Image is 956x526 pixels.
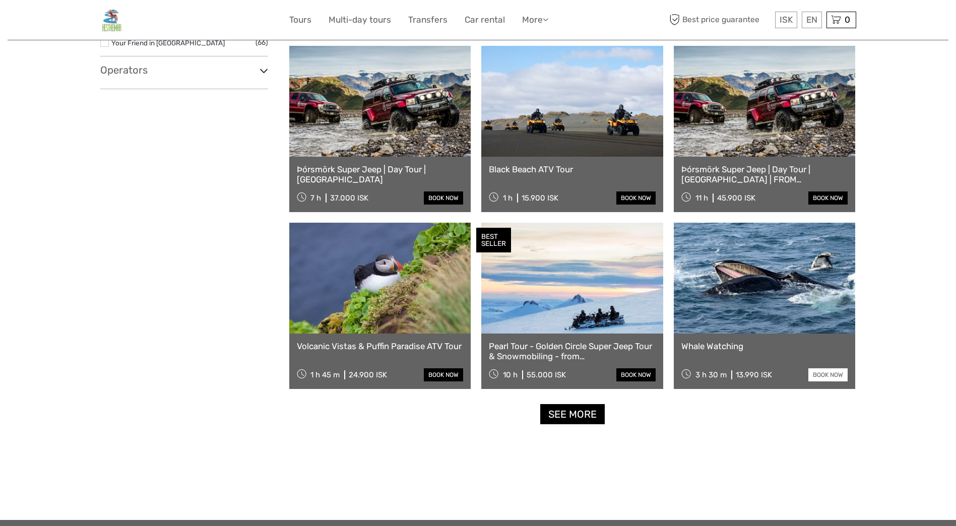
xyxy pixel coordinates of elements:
a: Car rental [465,13,505,27]
a: Black Beach ATV Tour [489,164,656,174]
a: More [522,13,548,27]
a: Your Friend in [GEOGRAPHIC_DATA] [111,39,225,47]
span: (66) [256,37,268,48]
div: 24.900 ISK [349,370,387,379]
span: ISK [780,15,793,25]
a: Pearl Tour - Golden Circle Super Jeep Tour & Snowmobiling - from [GEOGRAPHIC_DATA] [489,341,656,362]
span: 1 h 45 m [310,370,340,379]
img: General Info: [100,8,122,32]
div: EN [802,12,822,28]
span: 1 h [503,193,513,203]
a: book now [808,368,848,381]
span: 11 h [695,193,708,203]
a: book now [424,368,463,381]
a: Volcanic Vistas & Puffin Paradise ATV Tour [297,341,464,351]
span: Best price guarantee [667,12,773,28]
div: 55.000 ISK [527,370,566,379]
div: 15.900 ISK [522,193,558,203]
a: Þórsmörk Super Jeep | Day Tour | [GEOGRAPHIC_DATA] [297,164,464,185]
div: 37.000 ISK [330,193,368,203]
div: BEST SELLER [476,228,511,253]
a: book now [616,368,656,381]
p: We're away right now. Please check back later! [14,18,114,26]
span: 0 [843,15,852,25]
a: book now [424,191,463,205]
a: Whale Watching [681,341,848,351]
a: Tours [289,13,311,27]
a: Þórsmörk Super Jeep | Day Tour | [GEOGRAPHIC_DATA] | FROM [GEOGRAPHIC_DATA] [681,164,848,185]
span: 10 h [503,370,518,379]
span: 7 h [310,193,321,203]
h3: Operators [100,64,268,76]
div: 13.990 ISK [736,370,772,379]
a: Multi-day tours [329,13,391,27]
span: 3 h 30 m [695,370,727,379]
a: book now [808,191,848,205]
div: 45.900 ISK [717,193,755,203]
a: Transfers [408,13,448,27]
a: See more [540,404,605,425]
a: book now [616,191,656,205]
button: Open LiveChat chat widget [116,16,128,28]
